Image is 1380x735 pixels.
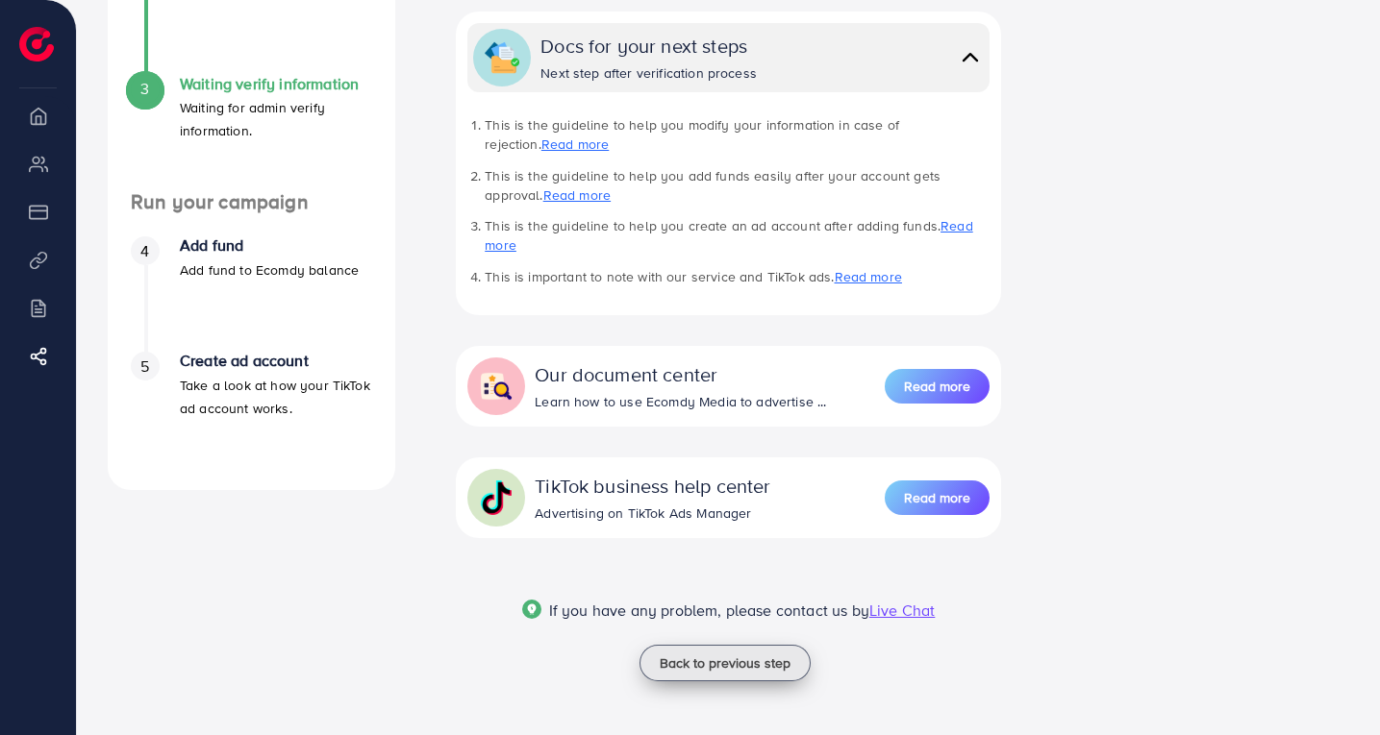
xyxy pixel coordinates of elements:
span: Live Chat [869,600,935,621]
div: Our document center [535,360,826,388]
li: Create ad account [108,352,395,467]
p: Take a look at how your TikTok ad account works. [180,374,372,420]
a: Read more [885,478,990,517]
h4: Add fund [180,236,359,255]
img: collapse [479,369,514,404]
a: Read more [541,135,609,154]
div: TikTok business help center [535,472,770,500]
img: collapse [479,480,514,515]
button: Read more [885,480,990,515]
h4: Waiting verify information [180,75,372,93]
li: Waiting verify information [108,75,395,190]
span: If you have any problem, please contact us by [549,600,869,621]
span: Back to previous step [660,653,790,673]
button: Back to previous step [640,645,811,681]
a: Read more [885,367,990,405]
span: 5 [140,355,149,378]
li: Add fund [108,236,395,352]
span: 3 [140,78,149,100]
span: 4 [140,240,149,262]
a: Read more [835,267,902,286]
div: Advertising on TikTok Ads Manager [535,503,770,523]
h4: Run your campaign [108,190,395,214]
div: Next step after verification process [540,63,757,83]
li: This is the guideline to help you modify your information in case of rejection. [485,115,990,155]
li: This is the guideline to help you add funds easily after your account gets approval. [485,166,990,206]
p: Add fund to Ecomdy balance [180,258,359,282]
img: collapse [957,43,984,71]
h4: Create ad account [180,352,372,370]
img: Popup guide [522,600,541,619]
button: Read more [885,369,990,404]
a: Read more [485,216,972,255]
span: Read more [904,488,970,507]
p: Waiting for admin verify information. [180,96,372,142]
li: This is important to note with our service and TikTok ads. [485,267,990,286]
div: Docs for your next steps [540,32,757,60]
img: collapse [485,40,519,75]
div: Learn how to use Ecomdy Media to advertise ... [535,392,826,411]
span: Read more [904,377,970,396]
li: This is the guideline to help you create an ad account after adding funds. [485,216,990,256]
iframe: Chat [1298,649,1366,721]
img: logo [19,27,54,61]
a: Read more [543,185,611,205]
